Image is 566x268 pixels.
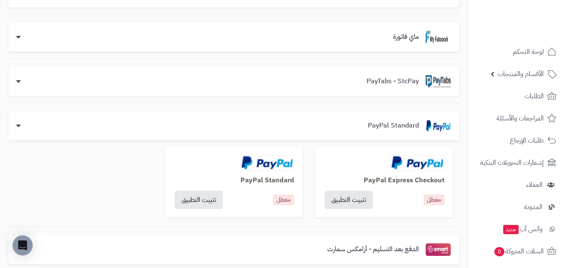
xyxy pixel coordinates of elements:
span: إشعارات التحويلات البنكية [480,157,544,168]
a: السلات المتروكة0 [473,241,561,261]
a: المراجعات والأسئلة [473,108,561,128]
p: معطل [424,194,445,205]
a: PayTabs - StcPayPayTabs - StcPay [8,67,459,96]
span: الأقسام والمنتجات [498,68,544,80]
span: وآتس آب [502,223,543,235]
a: تثبيت التطبيق [325,191,373,209]
a: ماي فاتورةماي فاتورة [8,23,459,52]
b: PayPal Express Checkout [364,175,445,185]
a: العملاء [473,175,561,195]
a: وآتس آبجديد [473,219,561,239]
div: Open Intercom Messenger [13,235,33,255]
span: طلبات الإرجاع [510,135,544,146]
h3: PayTabs - StcPay [360,78,426,85]
span: المراجعات والأسئلة [496,112,544,124]
a: الطلبات [473,86,561,106]
h3: ماي فاتورة [386,33,426,41]
img: PayPal Website Payment Pro iFrame [240,155,295,170]
a: إشعارات التحويلات البنكية [473,153,561,173]
a: المدونة [473,197,561,217]
span: العملاء [526,179,543,191]
span: المدونة [524,201,543,213]
a: لوحة التحكم [473,42,561,62]
h3: الدفع بعد التسليم - أرامكس سمارت [320,246,426,253]
span: 0 [494,247,504,256]
span: لوحة التحكم [513,46,544,58]
b: PayPal Standard [240,175,294,185]
span: الطلبات [525,90,544,102]
a: طلبات الإرجاع [473,130,561,151]
img: PayPal Website Payment Pro iFrame [390,155,445,170]
a: PayPal StandardPayPal Standard [8,111,459,140]
span: جديد [503,225,519,234]
h3: PayPal Standard [361,122,426,130]
img: الدفع بعد التسليم - أرامكس سمارت [426,243,451,256]
img: PayTabs - StcPay [426,75,451,88]
a: تثبيت التطبيق [175,191,223,209]
img: ماي فاتورة [426,31,451,43]
img: PayPal Standard [426,120,451,132]
a: الدفع بعد التسليم - أرامكس سمارتالدفع بعد التسليم - أرامكس سمارت [8,235,459,264]
p: معطل [273,194,294,205]
span: السلات المتروكة [494,245,544,257]
img: logo-2.png [509,22,558,40]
